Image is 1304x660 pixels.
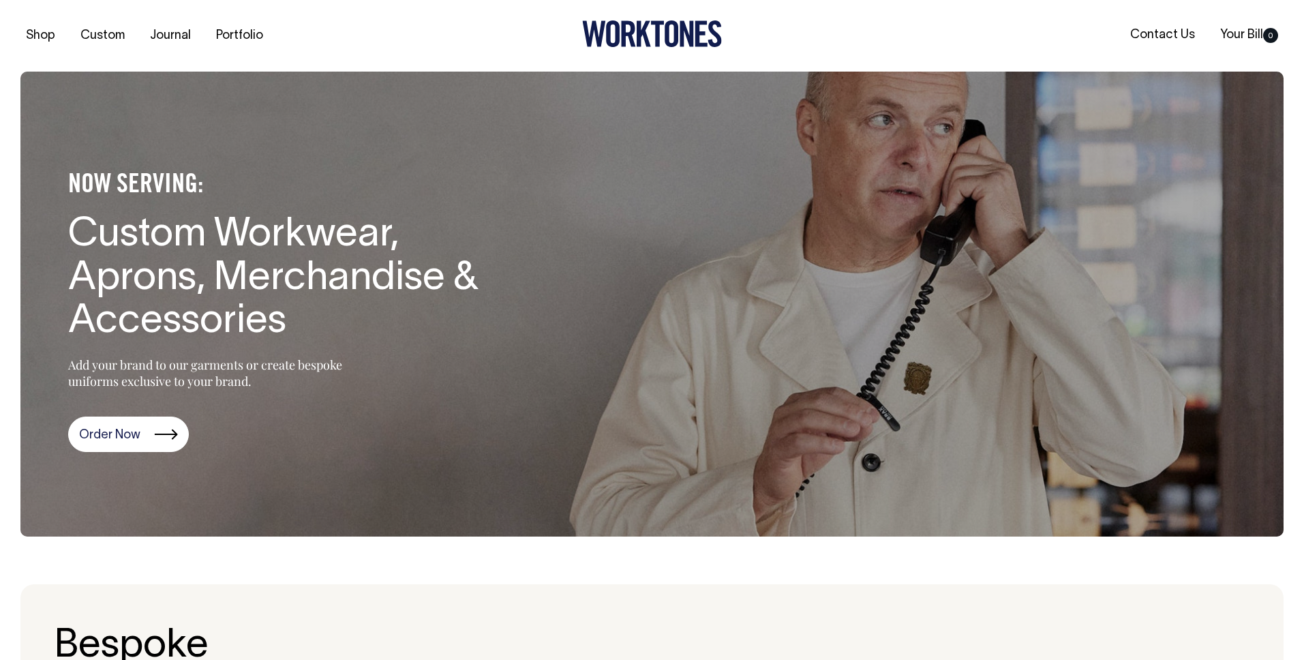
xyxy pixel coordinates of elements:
a: Portfolio [211,25,269,47]
span: 0 [1263,28,1278,43]
p: Add your brand to our garments or create bespoke uniforms exclusive to your brand. [68,357,375,389]
a: Journal [145,25,196,47]
h4: NOW SERVING: [68,170,511,200]
a: Order Now [68,417,189,452]
a: Contact Us [1125,24,1200,46]
h1: Custom Workwear, Aprons, Merchandise & Accessories [68,214,511,344]
a: Custom [75,25,130,47]
a: Shop [20,25,61,47]
a: Your Bill0 [1215,24,1284,46]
